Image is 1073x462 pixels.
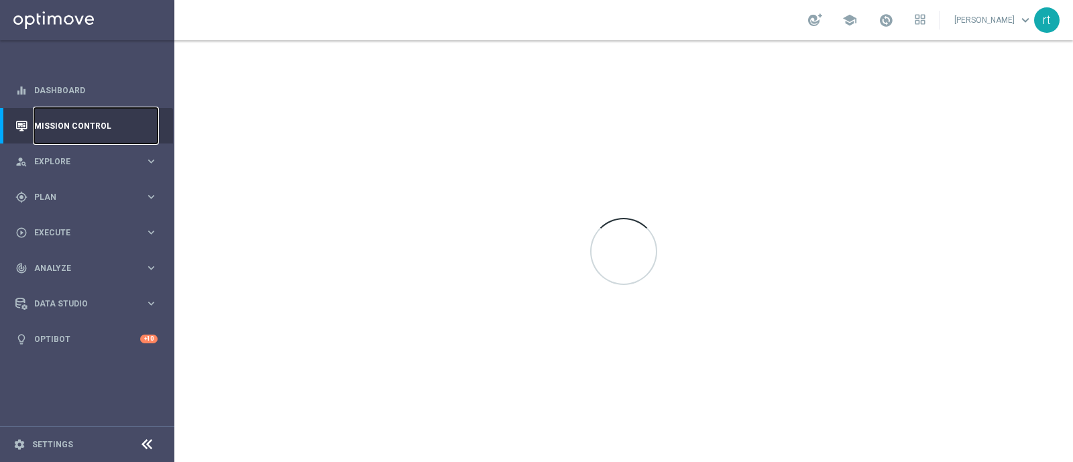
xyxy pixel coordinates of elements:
span: Plan [34,193,145,201]
button: equalizer Dashboard [15,85,158,96]
a: Settings [32,441,73,449]
span: Explore [34,158,145,166]
i: lightbulb [15,333,27,345]
div: rt [1034,7,1060,33]
i: keyboard_arrow_right [145,226,158,239]
i: track_changes [15,262,27,274]
button: gps_fixed Plan keyboard_arrow_right [15,192,158,203]
div: Execute [15,227,145,239]
button: play_circle_outline Execute keyboard_arrow_right [15,227,158,238]
div: Data Studio [15,298,145,310]
i: equalizer [15,84,27,97]
div: Explore [15,156,145,168]
i: person_search [15,156,27,168]
span: Data Studio [34,300,145,308]
div: Optibot [15,321,158,357]
button: person_search Explore keyboard_arrow_right [15,156,158,167]
span: keyboard_arrow_down [1018,13,1033,27]
span: Execute [34,229,145,237]
span: Analyze [34,264,145,272]
button: lightbulb Optibot +10 [15,334,158,345]
a: Dashboard [34,72,158,108]
i: keyboard_arrow_right [145,190,158,203]
span: school [842,13,857,27]
i: keyboard_arrow_right [145,297,158,310]
button: track_changes Analyze keyboard_arrow_right [15,263,158,274]
i: keyboard_arrow_right [145,155,158,168]
div: +10 [140,335,158,343]
div: Mission Control [15,108,158,143]
div: Dashboard [15,72,158,108]
i: gps_fixed [15,191,27,203]
a: [PERSON_NAME]keyboard_arrow_down [953,10,1034,30]
i: play_circle_outline [15,227,27,239]
div: Plan [15,191,145,203]
button: Data Studio keyboard_arrow_right [15,298,158,309]
i: keyboard_arrow_right [145,262,158,274]
i: settings [13,439,25,451]
div: Analyze [15,262,145,274]
a: Optibot [34,321,140,357]
a: Mission Control [34,108,158,143]
button: Mission Control [15,121,158,131]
